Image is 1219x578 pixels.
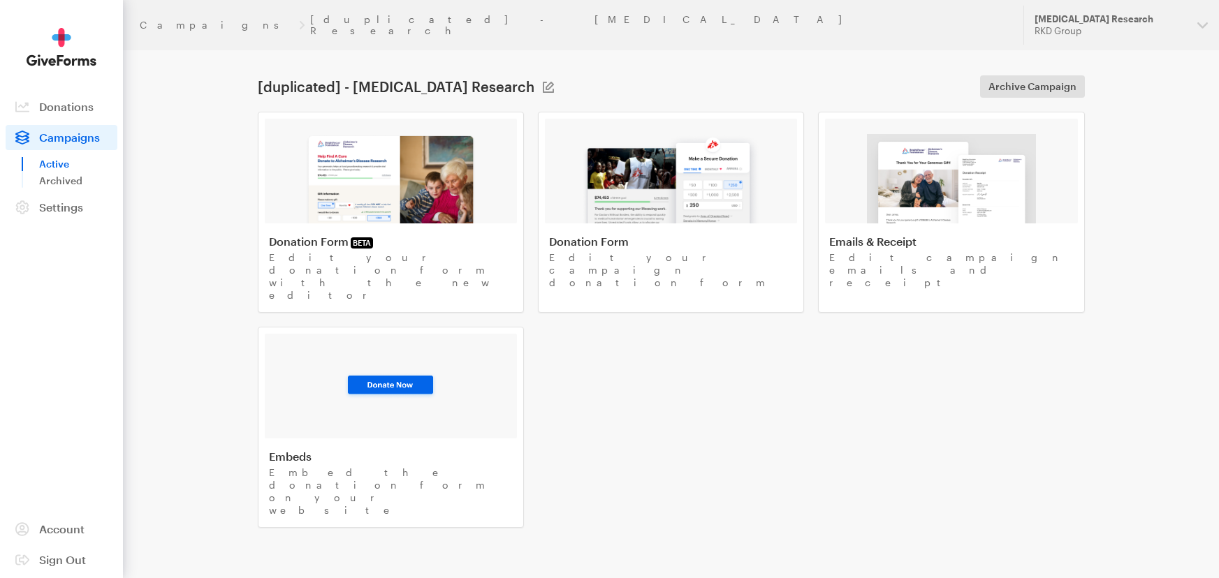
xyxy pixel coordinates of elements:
span: Settings [39,200,83,214]
span: Donations [39,100,94,113]
h4: Donation Form [269,235,513,249]
h4: Donation Form [549,235,793,249]
a: Archived [39,172,117,189]
div: RKD Group [1035,25,1186,37]
a: Active [39,156,117,172]
p: Edit campaign emails and receipt [829,251,1073,289]
img: image-2-e181a1b57a52e92067c15dabc571ad95275de6101288912623f50734140ed40c.png [582,134,760,223]
a: Emails & Receipt Edit campaign emails and receipt [818,112,1084,313]
span: Campaigns [39,131,100,144]
a: Settings [6,195,117,220]
a: Account [6,517,117,542]
a: Sign Out [6,547,117,572]
div: [MEDICAL_DATA] Research [1035,13,1186,25]
p: Embed the donation form on your website [269,466,513,517]
img: image-3-0695904bd8fc2540e7c0ed4f0f3f42b2ae7fdd5008376bfc2271839042c80776.png [867,134,1036,223]
a: Campaigns [140,20,294,31]
p: Edit your donation form with the new editor [269,251,513,302]
span: Account [39,522,85,535]
img: image-3-93ee28eb8bf338fe015091468080e1db9f51356d23dce784fdc61914b1599f14.png [343,372,438,400]
h1: [duplicated] - [MEDICAL_DATA] Research [258,78,534,95]
h4: Embeds [269,450,513,464]
img: image-1-83ed7ead45621bf174d8040c5c72c9f8980a381436cbc16a82a0f79bcd7e5139.png [305,134,476,223]
a: Donation FormBETA Edit your donation form with the new editor [258,112,524,313]
a: Embeds Embed the donation form on your website [258,327,524,528]
button: [MEDICAL_DATA] Research RKD Group [1023,6,1219,45]
a: [duplicated] - [MEDICAL_DATA] Research [310,14,1007,36]
a: Donation Form Edit your campaign donation form [538,112,804,313]
a: Donations [6,94,117,119]
span: BETA [351,237,373,249]
img: GiveForms [27,28,96,66]
p: Edit your campaign donation form [549,251,793,289]
span: Sign Out [39,553,86,566]
a: Archive Campaign [980,75,1085,98]
h4: Emails & Receipt [829,235,1073,249]
span: Archive Campaign [988,78,1076,95]
a: Campaigns [6,125,117,150]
